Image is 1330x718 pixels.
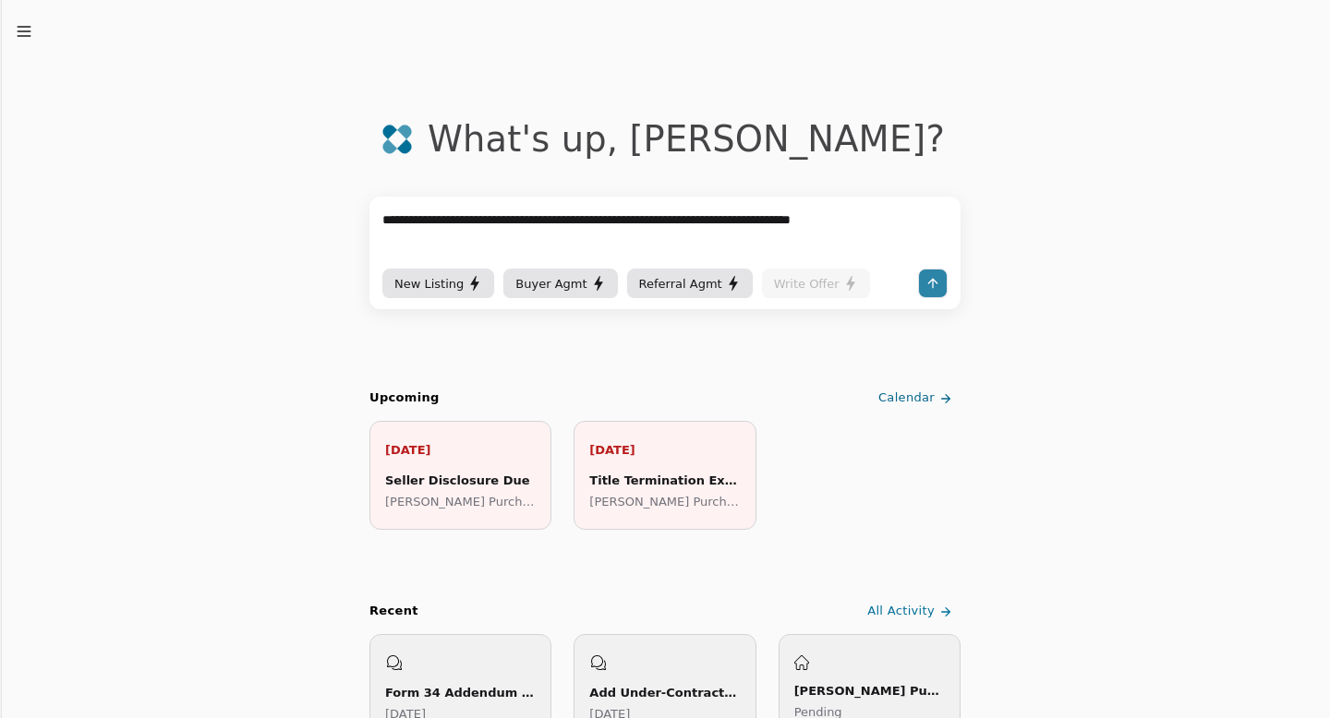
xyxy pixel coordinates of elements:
[878,389,935,408] span: Calendar
[864,596,961,627] a: All Activity
[428,118,945,160] div: What's up , [PERSON_NAME] ?
[385,492,536,511] p: [PERSON_NAME] Purchase (7th Place)
[385,683,536,702] div: Form 34 Addendum Drafting
[369,389,440,408] h2: Upcoming
[589,683,740,702] div: Add Under-Contract Transaction in Desk
[639,274,722,293] span: Referral Agmt
[382,269,494,298] button: New Listing
[381,124,413,155] img: logo
[794,681,945,700] div: [PERSON_NAME] Purchase (7th Place)
[589,492,740,511] p: [PERSON_NAME] Purchase (7th Place)
[385,471,536,490] div: Seller Disclosure Due
[369,421,551,530] a: [DATE]Seller Disclosure Due[PERSON_NAME] Purchase (7th Place)
[574,421,756,530] a: [DATE]Title Termination Expires[PERSON_NAME] Purchase (7th Place)
[369,602,418,621] div: Recent
[385,440,536,460] p: [DATE]
[589,471,740,490] div: Title Termination Expires
[503,269,617,298] button: Buyer Agmt
[875,383,961,413] a: Calendar
[394,274,482,293] div: New Listing
[589,440,740,460] p: [DATE]
[867,602,935,621] span: All Activity
[515,274,586,293] span: Buyer Agmt
[627,269,753,298] button: Referral Agmt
